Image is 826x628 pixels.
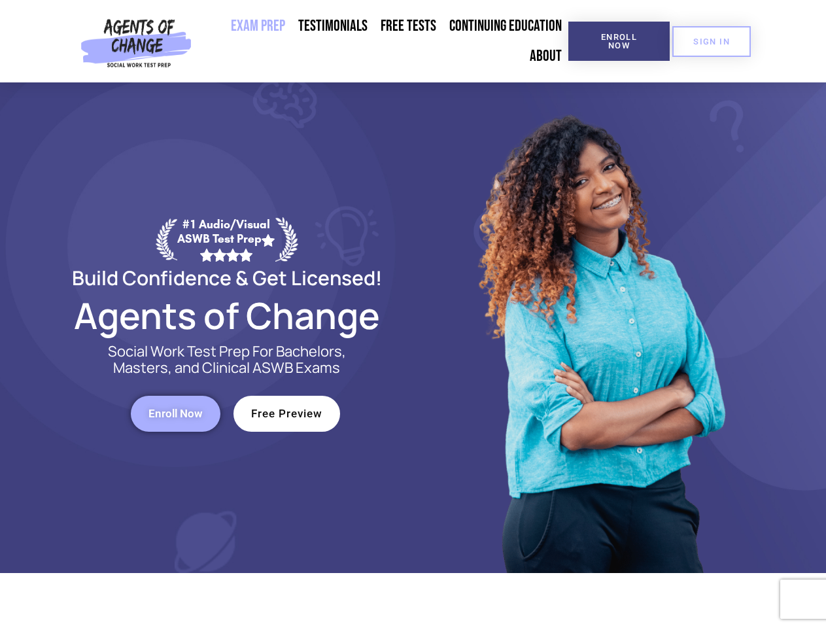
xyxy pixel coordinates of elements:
p: Social Work Test Prep For Bachelors, Masters, and Clinical ASWB Exams [93,343,361,376]
span: Free Preview [251,408,322,419]
a: Continuing Education [443,11,568,41]
nav: Menu [197,11,568,71]
span: Enroll Now [148,408,203,419]
a: Testimonials [292,11,374,41]
a: Free Preview [233,396,340,432]
a: Free Tests [374,11,443,41]
span: SIGN IN [693,37,730,46]
span: Enroll Now [589,33,649,50]
a: Exam Prep [224,11,292,41]
img: Website Image 1 (1) [469,82,731,573]
h2: Build Confidence & Get Licensed! [41,268,413,287]
a: SIGN IN [672,26,751,57]
div: #1 Audio/Visual ASWB Test Prep [177,217,275,261]
a: About [523,41,568,71]
a: Enroll Now [131,396,220,432]
h2: Agents of Change [41,300,413,330]
a: Enroll Now [568,22,670,61]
